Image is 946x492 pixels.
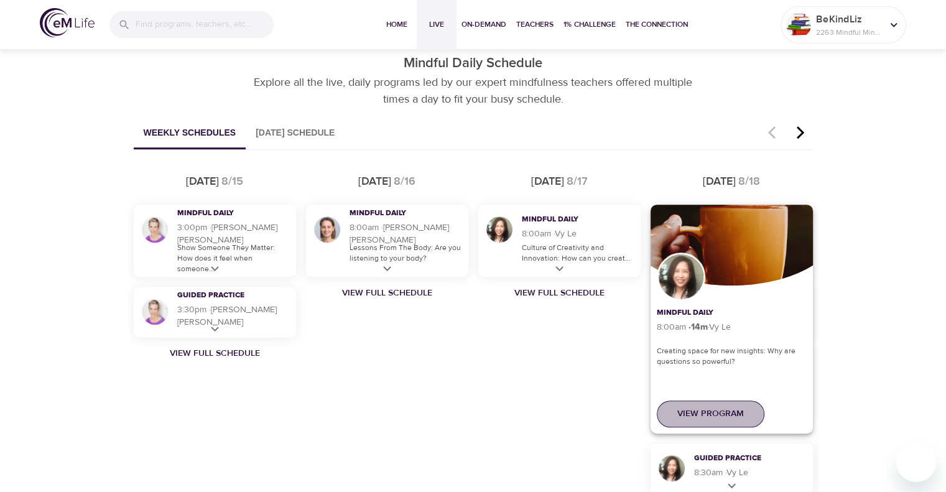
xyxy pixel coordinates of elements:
h3: Mindful Daily [657,308,753,318]
img: Vy Le [657,253,705,301]
div: 8/16 [394,174,415,190]
p: 2263 Mindful Minutes [816,27,882,38]
span: 1% Challenge [563,18,616,31]
h5: 8:30am · Vy Le [694,466,807,479]
div: [DATE] [531,174,564,190]
input: Find programs, teachers, etc... [136,11,274,38]
p: Explore all the live, daily programs led by our expert mindfulness teachers offered multiple time... [240,74,707,108]
a: View Full Schedule [129,347,301,360]
p: Show Someone They Matter: How does it feel when someone... [177,243,290,274]
p: BeKindLiz [816,12,882,27]
div: · 14 m [689,323,708,332]
div: [DATE] [358,174,391,190]
img: logo [40,8,95,37]
span: Teachers [516,18,554,31]
p: Mindful Daily Schedule [124,53,823,74]
div: [DATE] [186,174,219,190]
p: Lessons From The Body: Are you listening to your body? [350,243,462,264]
p: Culture of Creativity and Innovation: How can you creat... [522,243,634,264]
div: 8/15 [221,174,243,190]
span: The Connection [626,18,688,31]
h3: Guided Practice [177,290,274,301]
a: View Full Schedule [301,287,473,299]
div: [DATE] [703,174,736,190]
a: View Full Schedule [473,287,646,299]
img: Kelly Barron [140,297,170,327]
iframe: Button to launch messaging window [896,442,936,482]
p: Creating space for new insights: Why are questions so powerful? [657,346,807,367]
button: Weekly Schedules [134,118,246,149]
h3: Guided Practice [694,453,791,464]
img: Remy Sharp [786,12,811,37]
h5: 3:00pm · [PERSON_NAME] [PERSON_NAME] [177,221,290,246]
span: On-Demand [461,18,506,31]
h3: Mindful Daily [177,208,274,219]
h5: 8:00am · [PERSON_NAME] [PERSON_NAME] [350,221,462,246]
h3: Mindful Daily [350,208,446,219]
h5: 8:00am · Vy Le [657,321,807,333]
div: 8/18 [738,174,760,190]
h3: Mindful Daily [522,215,618,225]
h5: 8:00am · Vy Le [522,228,634,240]
img: Vy Le [485,215,514,244]
h5: 3:30pm · [PERSON_NAME] [PERSON_NAME] [177,304,290,328]
img: Kelly Barron [140,215,170,244]
span: View Program [677,406,744,422]
span: Live [422,18,452,31]
div: 8/17 [567,174,588,190]
button: View Program [657,401,764,427]
span: Home [382,18,412,31]
button: [DATE] Schedule [246,118,345,149]
img: Vy Le [657,453,687,483]
img: Deanna Burkett [312,215,342,244]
